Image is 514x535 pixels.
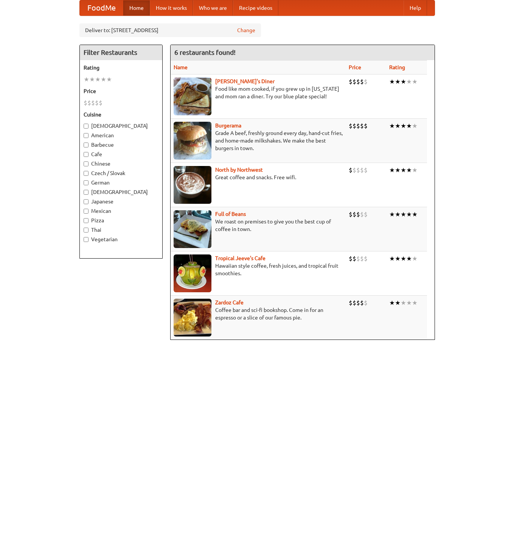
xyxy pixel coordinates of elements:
[353,299,356,307] li: $
[174,262,343,277] p: Hawaiian style coffee, fresh juices, and tropical fruit smoothies.
[101,75,106,84] li: ★
[364,254,368,263] li: $
[106,75,112,84] li: ★
[84,132,158,139] label: American
[123,0,150,16] a: Home
[215,78,275,84] a: [PERSON_NAME]'s Diner
[80,0,123,16] a: FoodMe
[84,179,158,186] label: German
[99,99,102,107] li: $
[174,122,211,160] img: burgerama.jpg
[360,78,364,86] li: $
[349,122,353,130] li: $
[233,0,278,16] a: Recipe videos
[84,171,89,176] input: Czech / Slovak
[395,254,401,263] li: ★
[406,210,412,219] li: ★
[193,0,233,16] a: Who we are
[389,64,405,70] a: Rating
[389,254,395,263] li: ★
[389,122,395,130] li: ★
[353,166,356,174] li: $
[84,143,89,147] input: Barbecue
[174,210,211,248] img: beans.jpg
[412,122,418,130] li: ★
[406,122,412,130] li: ★
[360,210,364,219] li: $
[349,64,361,70] a: Price
[84,122,158,130] label: [DEMOGRAPHIC_DATA]
[349,78,353,86] li: $
[84,217,158,224] label: Pizza
[174,166,211,204] img: north.jpg
[84,237,89,242] input: Vegetarian
[215,299,244,305] a: Zardoz Cafe
[91,99,95,107] li: $
[215,255,266,261] a: Tropical Jeeve's Cafe
[174,254,211,292] img: jeeves.jpg
[174,85,343,100] p: Food like mom cooked, if you grew up in [US_STATE] and mom ran a diner. Try our blue plate special!
[356,210,360,219] li: $
[89,75,95,84] li: ★
[84,64,158,71] h5: Rating
[95,75,101,84] li: ★
[395,210,401,219] li: ★
[389,166,395,174] li: ★
[174,299,211,337] img: zardoz.jpg
[215,167,263,173] a: North by Northwest
[395,299,401,307] li: ★
[364,78,368,86] li: $
[80,45,162,60] h4: Filter Restaurants
[360,166,364,174] li: $
[84,160,158,167] label: Chinese
[401,254,406,263] li: ★
[215,211,246,217] a: Full of Beans
[84,188,158,196] label: [DEMOGRAPHIC_DATA]
[401,166,406,174] li: ★
[84,141,158,149] label: Barbecue
[360,254,364,263] li: $
[395,122,401,130] li: ★
[84,207,158,215] label: Mexican
[174,218,343,233] p: We roast on premises to give you the best cup of coffee in town.
[395,78,401,86] li: ★
[349,254,353,263] li: $
[406,78,412,86] li: ★
[84,150,158,158] label: Cafe
[84,133,89,138] input: American
[364,166,368,174] li: $
[353,78,356,86] li: $
[84,169,158,177] label: Czech / Slovak
[404,0,427,16] a: Help
[356,122,360,130] li: $
[349,210,353,219] li: $
[84,236,158,243] label: Vegetarian
[95,99,99,107] li: $
[84,198,158,205] label: Japanese
[174,49,236,56] ng-pluralize: 6 restaurants found!
[356,166,360,174] li: $
[174,306,343,321] p: Coffee bar and sci-fi bookshop. Come in for an espresso or a slice of our famous pie.
[174,129,343,152] p: Grade A beef, freshly ground every day, hand-cut fries, and home-made milkshakes. We make the bes...
[364,299,368,307] li: $
[84,199,89,204] input: Japanese
[84,218,89,223] input: Pizza
[412,254,418,263] li: ★
[79,23,261,37] div: Deliver to: [STREET_ADDRESS]
[353,210,356,219] li: $
[174,78,211,115] img: sallys.jpg
[84,228,89,233] input: Thai
[389,299,395,307] li: ★
[349,299,353,307] li: $
[84,124,89,129] input: [DEMOGRAPHIC_DATA]
[395,166,401,174] li: ★
[174,174,343,181] p: Great coffee and snacks. Free wifi.
[215,123,241,129] a: Burgerama
[360,299,364,307] li: $
[84,99,87,107] li: $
